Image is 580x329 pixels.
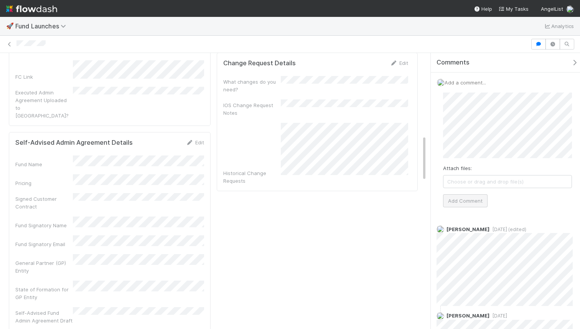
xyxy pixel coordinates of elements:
img: avatar_d2b43477-63dc-4e62-be5b-6fdd450c05a1.png [566,5,574,13]
div: Self-Advised Fund Admin Agreement Draft [15,309,73,324]
span: [PERSON_NAME] [447,312,489,319]
h5: Change Request Details [223,60,296,67]
img: logo-inverted-e16ddd16eac7371096b0.svg [6,2,57,15]
span: Comments [437,59,470,66]
span: [DATE] (edited) [489,226,526,232]
label: Attach files: [443,164,472,172]
div: FC Link [15,73,73,81]
div: General Partner (GP) Entity [15,259,73,274]
div: Help [474,5,492,13]
span: [PERSON_NAME] [447,226,489,232]
span: [DATE] [489,313,507,319]
div: State of Formation for GP Entity [15,286,73,301]
h5: Self-Advised Admin Agreement Details [15,139,133,147]
a: Analytics [544,21,574,31]
button: Add Comment [443,194,488,207]
div: Fund Name [15,160,73,168]
a: Edit [390,60,408,66]
div: Pricing [15,179,73,187]
div: Fund Signatory Email [15,240,73,248]
span: Fund Launches [15,22,70,30]
span: Add a comment... [445,79,486,86]
div: Signed Customer Contract [15,195,73,210]
img: avatar_d2b43477-63dc-4e62-be5b-6fdd450c05a1.png [437,79,445,86]
img: avatar_d2b43477-63dc-4e62-be5b-6fdd450c05a1.png [437,225,444,233]
div: IOS Change Request Notes [223,101,281,117]
div: What changes do you need? [223,78,281,93]
span: Choose or drag and drop file(s) [443,175,572,188]
a: Edit [186,139,204,145]
div: Historical Change Requests [223,169,281,185]
span: AngelList [541,6,563,12]
span: My Tasks [498,6,529,12]
div: Executed Admin Agreement Uploaded to [GEOGRAPHIC_DATA]? [15,89,73,119]
a: My Tasks [498,5,529,13]
span: 🚀 [6,23,14,29]
div: Fund Signatory Name [15,222,73,229]
img: avatar_04f2f553-352a-453f-b9fb-c6074dc60769.png [437,312,444,320]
